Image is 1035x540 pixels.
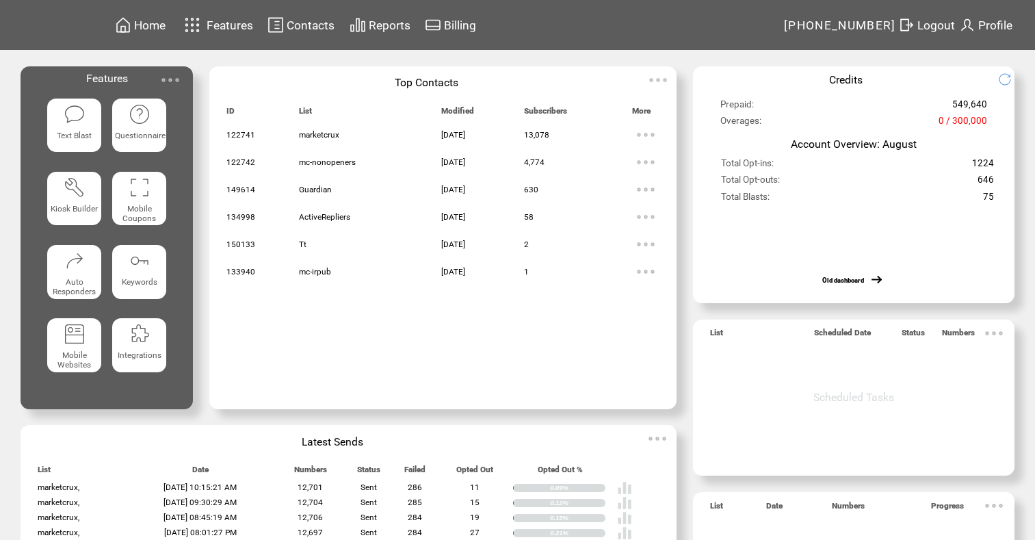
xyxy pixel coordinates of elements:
[163,513,237,522] span: [DATE] 08:45:19 AM
[423,14,478,36] a: Billing
[112,245,166,307] a: Keywords
[267,16,284,34] img: contacts.svg
[710,328,723,344] span: List
[129,103,150,125] img: questionnaire.svg
[832,501,865,517] span: Numbers
[632,231,659,258] img: ellypsis.svg
[361,513,377,522] span: Sent
[112,99,166,161] a: Questionnaire
[38,465,51,480] span: List
[129,250,150,272] img: keywords.svg
[524,157,545,167] span: 4,774
[298,498,323,507] span: 12,704
[931,501,964,517] span: Progress
[294,465,327,480] span: Numbers
[157,66,184,94] img: ellypsis.svg
[226,267,255,277] span: 133940
[957,14,1014,36] a: Profile
[829,73,863,86] span: Credits
[898,16,915,34] img: exit.svg
[980,320,1008,347] img: ellypsis.svg
[64,177,86,198] img: tool%201.svg
[47,172,101,234] a: Kiosk Builder
[470,483,480,492] span: 11
[265,14,337,36] a: Contacts
[47,245,101,307] a: Auto Responders
[632,149,659,176] img: ellypsis.svg
[299,157,356,167] span: mc-nonopeners
[632,203,659,231] img: ellypsis.svg
[550,484,605,492] div: 0.09%
[441,267,465,277] span: [DATE]
[942,328,975,344] span: Numbers
[721,175,780,191] span: Total Opt-outs:
[47,99,101,161] a: Text Blast
[972,158,994,175] span: 1224
[226,212,255,222] span: 134998
[404,465,425,480] span: Failed
[122,204,156,223] span: Mobile Coupons
[784,18,896,32] span: [PHONE_NUMBER]
[57,350,91,370] span: Mobile Websites
[441,212,465,222] span: [DATE]
[822,277,864,284] a: Old dashboard
[115,16,131,34] img: home.svg
[298,513,323,522] span: 12,706
[369,18,410,32] span: Reports
[192,465,209,480] span: Date
[408,528,422,537] span: 284
[720,116,761,132] span: Overages:
[917,18,955,32] span: Logout
[38,528,79,537] span: marketcrux,
[361,483,377,492] span: Sent
[444,18,476,32] span: Billing
[129,177,150,198] img: coupons.svg
[53,277,96,296] span: Auto Responders
[357,465,380,480] span: Status
[38,483,79,492] span: marketcrux,
[86,72,128,85] span: Features
[408,483,422,492] span: 286
[441,185,465,194] span: [DATE]
[112,172,166,234] a: Mobile Coupons
[57,131,92,140] span: Text Blast
[791,138,917,151] span: Account Overview: August
[538,465,583,480] span: Opted Out %
[298,483,323,492] span: 12,701
[163,498,237,507] span: [DATE] 09:30:29 AM
[632,176,659,203] img: ellypsis.svg
[470,498,480,507] span: 15
[524,185,538,194] span: 630
[226,157,255,167] span: 122742
[441,240,465,249] span: [DATE]
[122,277,157,287] span: Keywords
[550,499,605,507] div: 0.12%
[348,14,412,36] a: Reports
[524,130,549,140] span: 13,078
[644,66,672,94] img: ellypsis.svg
[644,425,671,452] img: ellypsis.svg
[632,258,659,285] img: ellypsis.svg
[617,496,632,511] img: poll%20-%20white.svg
[164,528,237,537] span: [DATE] 08:01:27 PM
[395,76,458,89] span: Top Contacts
[299,185,332,194] span: Guardian
[408,513,422,522] span: 284
[361,498,377,507] span: Sent
[998,73,1022,86] img: refresh.png
[939,116,987,132] span: 0 / 300,000
[287,18,335,32] span: Contacts
[361,528,377,537] span: Sent
[959,16,975,34] img: profile.svg
[720,99,754,116] span: Prepaid:
[814,328,871,344] span: Scheduled Date
[299,212,350,222] span: ActiveRepliers
[179,12,256,38] a: Features
[721,192,770,208] span: Total Blasts:
[441,130,465,140] span: [DATE]
[51,204,98,214] span: Kiosk Builder
[441,157,465,167] span: [DATE]
[64,103,86,125] img: text-blast.svg
[710,501,723,517] span: List
[632,121,659,149] img: ellypsis.svg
